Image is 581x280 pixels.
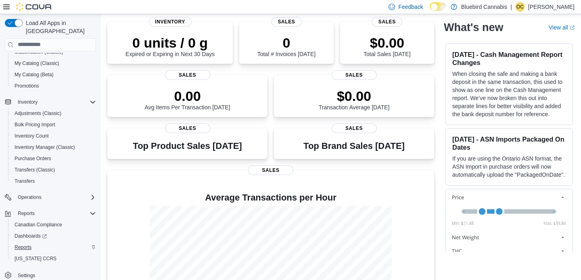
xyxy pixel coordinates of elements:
[15,60,59,67] span: My Catalog (Classic)
[8,153,99,164] button: Purchase Orders
[332,123,377,133] span: Sales
[549,24,575,31] a: View allExternal link
[11,231,50,241] a: Dashboards
[8,69,99,80] button: My Catalog (Beta)
[319,88,390,104] p: $0.00
[15,144,75,150] span: Inventory Manager (Classic)
[452,70,566,118] p: When closing the safe and making a bank deposit in the same transaction, this used to show as one...
[11,120,96,130] span: Bulk Pricing Import
[364,35,410,57] div: Total Sales [DATE]
[2,96,99,108] button: Inventory
[11,176,38,186] a: Transfers
[18,272,35,279] span: Settings
[319,88,390,111] div: Transaction Average [DATE]
[11,109,96,118] span: Adjustments (Classic)
[133,141,242,151] h3: Top Product Sales [DATE]
[398,3,423,11] span: Feedback
[452,50,566,67] h3: [DATE] - Cash Management Report Changes
[18,99,38,105] span: Inventory
[271,17,301,27] span: Sales
[8,219,99,230] button: Canadian Compliance
[18,210,35,217] span: Reports
[11,59,63,68] a: My Catalog (Classic)
[11,220,65,230] a: Canadian Compliance
[248,165,293,175] span: Sales
[11,109,65,118] a: Adjustments (Classic)
[11,254,96,263] span: Washington CCRS
[15,167,55,173] span: Transfers (Classic)
[8,80,99,92] button: Promotions
[15,244,31,251] span: Reports
[165,123,210,133] span: Sales
[15,192,96,202] span: Operations
[15,155,51,162] span: Purchase Orders
[15,270,96,280] span: Settings
[11,70,57,79] a: My Catalog (Beta)
[8,130,99,142] button: Inventory Count
[114,193,428,203] h4: Average Transactions per Hour
[303,141,405,151] h3: Top Brand Sales [DATE]
[15,121,55,128] span: Bulk Pricing Import
[8,119,99,130] button: Bulk Pricing Import
[8,253,99,264] button: [US_STATE] CCRS
[11,154,54,163] a: Purchase Orders
[15,71,54,78] span: My Catalog (Beta)
[15,221,62,228] span: Canadian Compliance
[8,108,99,119] button: Adjustments (Classic)
[15,192,45,202] button: Operations
[11,142,96,152] span: Inventory Manager (Classic)
[510,2,512,12] p: |
[528,2,575,12] p: [PERSON_NAME]
[257,35,316,51] p: 0
[516,2,524,12] span: OC
[11,154,96,163] span: Purchase Orders
[15,83,39,89] span: Promotions
[11,176,96,186] span: Transfers
[145,88,230,111] div: Avg Items Per Transaction [DATE]
[430,2,447,11] input: Dark Mode
[452,135,566,151] h3: [DATE] - ASN Imports Packaged On Dates
[15,97,41,107] button: Inventory
[2,192,99,203] button: Operations
[15,209,96,218] span: Reports
[11,231,96,241] span: Dashboards
[11,59,96,68] span: My Catalog (Classic)
[11,131,52,141] a: Inventory Count
[8,58,99,69] button: My Catalog (Classic)
[11,165,96,175] span: Transfers (Classic)
[570,25,575,30] svg: External link
[8,242,99,253] button: Reports
[11,242,35,252] a: Reports
[165,70,210,80] span: Sales
[444,21,503,34] h2: What's new
[11,81,96,91] span: Promotions
[15,178,35,184] span: Transfers
[8,176,99,187] button: Transfers
[18,194,42,201] span: Operations
[461,2,507,12] p: Bluebird Cannabis
[15,97,96,107] span: Inventory
[332,70,377,80] span: Sales
[11,120,59,130] a: Bulk Pricing Import
[372,17,402,27] span: Sales
[11,81,42,91] a: Promotions
[11,220,96,230] span: Canadian Compliance
[11,165,58,175] a: Transfers (Classic)
[16,3,52,11] img: Cova
[452,155,566,179] p: If you are using the Ontario ASN format, the ASN Import in purchase orders will now automatically...
[145,88,230,104] p: 0.00
[148,17,192,27] span: Inventory
[23,19,96,35] span: Load All Apps in [GEOGRAPHIC_DATA]
[257,35,316,57] div: Total # Invoices [DATE]
[11,131,96,141] span: Inventory Count
[15,209,38,218] button: Reports
[15,255,56,262] span: [US_STATE] CCRS
[11,70,96,79] span: My Catalog (Beta)
[364,35,410,51] p: $0.00
[8,142,99,153] button: Inventory Manager (Classic)
[11,142,78,152] a: Inventory Manager (Classic)
[125,35,215,51] p: 0 units / 0 g
[2,208,99,219] button: Reports
[15,133,49,139] span: Inventory Count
